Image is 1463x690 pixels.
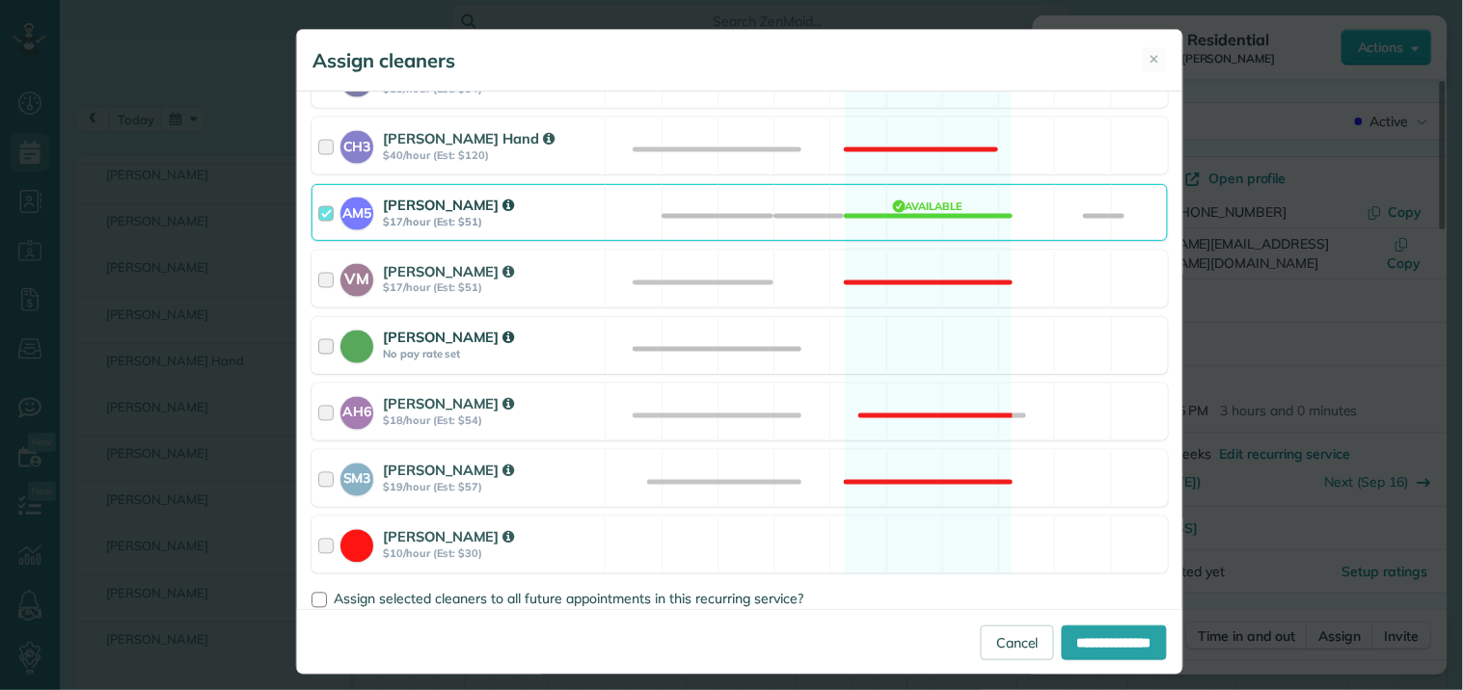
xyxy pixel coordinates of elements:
[334,591,803,608] span: Assign selected cleaners to all future appointments in this recurring service?
[981,625,1054,660] a: Cancel
[340,397,373,423] strong: AH6
[340,198,373,224] strong: AM5
[383,481,599,494] strong: $19/hour (Est: $57)
[383,262,514,280] strong: [PERSON_NAME]
[340,464,373,490] strong: SM3
[383,528,514,546] strong: [PERSON_NAME]
[383,395,514,413] strong: [PERSON_NAME]
[383,547,599,561] strong: $10/hour (Est: $30)
[383,148,599,162] strong: $40/hour (Est: $120)
[383,348,599,361] strong: No pay rate set
[340,131,373,157] strong: CH3
[383,281,599,295] strong: $17/hour (Est: $51)
[383,129,555,147] strong: [PERSON_NAME] Hand
[383,196,514,214] strong: [PERSON_NAME]
[383,215,599,228] strong: $17/hour (Est: $51)
[1150,50,1160,68] span: ✕
[383,414,599,428] strong: $18/hour (Est: $54)
[383,329,514,347] strong: [PERSON_NAME]
[340,264,373,291] strong: VM
[383,462,514,480] strong: [PERSON_NAME]
[312,47,455,74] h5: Assign cleaners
